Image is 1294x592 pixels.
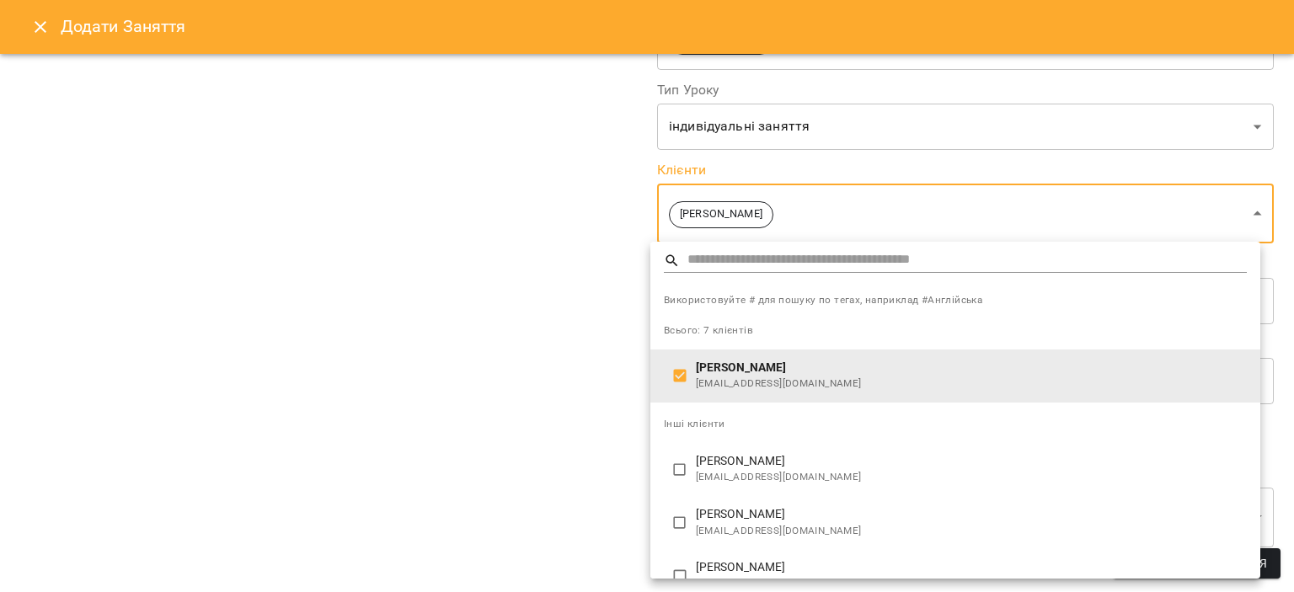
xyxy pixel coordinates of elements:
p: [PERSON_NAME] [696,360,1247,376]
span: [EMAIL_ADDRESS][DOMAIN_NAME] [696,469,1247,486]
span: [EMAIL_ADDRESS][DOMAIN_NAME] [696,376,1247,392]
p: [PERSON_NAME] [696,453,1247,470]
span: Використовуйте # для пошуку по тегах, наприклад #Англійська [664,292,1247,309]
span: Інші клієнти [664,418,725,429]
p: [PERSON_NAME] [696,506,1247,523]
span: Всього: 7 клієнтів [664,324,753,336]
p: [PERSON_NAME] [696,559,1247,576]
span: [EMAIL_ADDRESS][DOMAIN_NAME] [696,523,1247,540]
